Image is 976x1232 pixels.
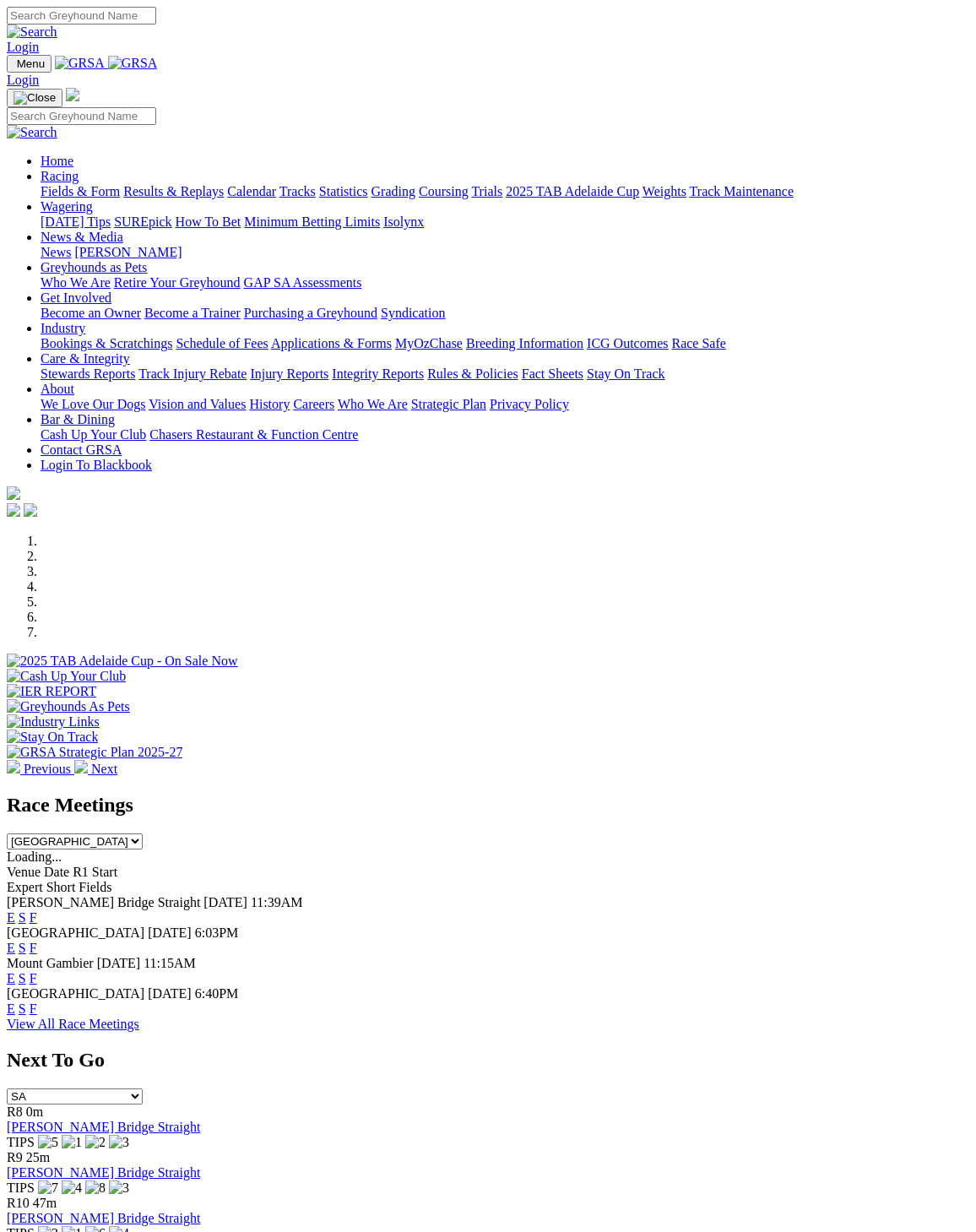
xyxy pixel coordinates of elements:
button: Toggle navigation [7,89,62,107]
a: Bar & Dining [41,412,115,426]
img: chevron-right-pager-white.svg [74,760,88,773]
span: 11:15AM [144,956,196,970]
img: 3 [109,1135,129,1150]
a: Track Injury Rebate [138,366,247,381]
a: Industry [41,321,85,335]
a: ICG Outcomes [587,336,668,350]
a: [DATE] Tips [41,214,111,229]
img: 5 [38,1135,58,1150]
a: Breeding Information [466,336,583,350]
a: View All Race Meetings [7,1017,139,1031]
span: R8 [7,1104,23,1119]
a: Next [74,762,117,776]
a: Care & Integrity [41,351,130,366]
a: Login [7,40,39,54]
a: We Love Our Dogs [41,397,145,411]
a: Stay On Track [587,366,664,381]
a: S [19,910,26,925]
a: Results & Replays [123,184,224,198]
span: 11:39AM [251,895,303,909]
a: Retire Your Greyhound [114,275,241,290]
img: logo-grsa-white.png [66,88,79,101]
a: News & Media [41,230,123,244]
a: Contact GRSA [41,442,122,457]
a: Become a Trainer [144,306,241,320]
div: Bar & Dining [41,427,969,442]
a: Minimum Betting Limits [244,214,380,229]
a: GAP SA Assessments [244,275,362,290]
a: Purchasing a Greyhound [244,306,377,320]
img: 8 [85,1180,106,1196]
span: TIPS [7,1135,35,1149]
a: E [7,910,15,925]
a: About [41,382,74,396]
a: Schedule of Fees [176,336,268,350]
a: News [41,245,71,259]
img: Cash Up Your Club [7,669,126,684]
span: Next [91,762,117,776]
a: Become an Owner [41,306,141,320]
span: [DATE] [148,986,192,1001]
a: Who We Are [338,397,408,411]
a: [PERSON_NAME] [74,245,182,259]
a: Fact Sheets [522,366,583,381]
a: E [7,941,15,955]
a: How To Bet [176,214,241,229]
span: Menu [17,57,45,70]
a: Home [41,154,73,168]
span: 47m [33,1196,57,1210]
a: Trials [471,184,502,198]
h2: Race Meetings [7,794,969,817]
a: Injury Reports [250,366,328,381]
a: Rules & Policies [427,366,518,381]
img: Industry Links [7,714,100,730]
a: [PERSON_NAME] Bridge Straight [7,1165,200,1180]
img: twitter.svg [24,503,37,517]
img: Close [14,91,56,105]
a: Vision and Values [149,397,246,411]
span: R10 [7,1196,30,1210]
span: Date [44,865,69,879]
a: SUREpick [114,214,171,229]
a: Fields & Form [41,184,120,198]
span: 6:03PM [195,925,239,940]
span: Mount Gambier [7,956,94,970]
a: Careers [293,397,334,411]
a: Login [7,73,39,87]
a: Applications & Forms [271,336,392,350]
a: F [30,1001,37,1016]
a: Calendar [227,184,276,198]
a: Statistics [319,184,368,198]
div: Get Involved [41,306,969,321]
input: Search [7,7,156,24]
a: Who We Are [41,275,111,290]
span: [DATE] [203,895,247,909]
button: Toggle navigation [7,55,52,73]
div: Wagering [41,214,969,230]
span: 25m [26,1150,50,1164]
img: 2025 TAB Adelaide Cup - On Sale Now [7,654,238,669]
img: 1 [62,1135,82,1150]
a: Tracks [279,184,316,198]
span: 6:40PM [195,986,239,1001]
img: GRSA [108,56,158,71]
img: Search [7,24,57,40]
a: Weights [643,184,686,198]
a: Race Safe [671,336,725,350]
a: Stewards Reports [41,366,135,381]
span: Short [46,880,76,894]
a: Syndication [381,306,445,320]
a: E [7,1001,15,1016]
a: Privacy Policy [490,397,569,411]
div: Greyhounds as Pets [41,275,969,290]
img: GRSA [55,56,105,71]
a: Get Involved [41,290,111,305]
input: Search [7,107,156,125]
div: Racing [41,184,969,199]
a: Cash Up Your Club [41,427,146,442]
a: S [19,941,26,955]
a: Racing [41,169,79,183]
span: [PERSON_NAME] Bridge Straight [7,895,200,909]
img: 2 [85,1135,106,1150]
img: 7 [38,1180,58,1196]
